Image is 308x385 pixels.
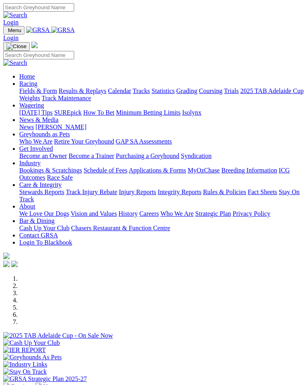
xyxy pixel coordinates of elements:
[19,167,305,181] div: Industry
[3,42,30,51] button: Toggle navigation
[158,188,201,195] a: Integrity Reports
[3,19,18,26] a: Login
[19,152,67,159] a: Become an Owner
[8,27,21,33] span: Menu
[19,102,44,109] a: Wagering
[11,261,18,267] img: twitter.svg
[199,87,223,94] a: Coursing
[19,210,305,217] div: About
[31,42,38,48] img: logo-grsa-white.png
[3,34,18,41] a: Login
[19,225,305,232] div: Bar & Dining
[19,80,37,87] a: Racing
[71,225,170,231] a: Chasers Restaurant & Function Centre
[3,51,74,59] input: Search
[19,73,35,80] a: Home
[71,210,117,217] a: Vision and Values
[116,152,179,159] a: Purchasing a Greyhound
[19,138,305,145] div: Greyhounds as Pets
[3,59,27,67] img: Search
[66,188,117,195] a: Track Injury Rebate
[129,167,186,174] a: Applications & Forms
[152,87,175,94] a: Statistics
[59,87,106,94] a: Results & Replays
[42,95,91,101] a: Track Maintenance
[35,124,86,130] a: [PERSON_NAME]
[19,87,305,102] div: Racing
[3,12,27,19] img: Search
[188,167,220,174] a: MyOzChase
[69,152,114,159] a: Become a Trainer
[19,181,62,188] a: Care & Integrity
[182,109,201,116] a: Isolynx
[47,174,73,181] a: Race Safe
[19,188,64,195] a: Stewards Reports
[3,261,10,267] img: facebook.svg
[3,346,46,354] img: IER REPORT
[133,87,150,94] a: Tracks
[19,138,53,145] a: Who We Are
[19,95,40,101] a: Weights
[203,188,246,195] a: Rules & Policies
[3,339,60,346] img: Cash Up Your Club
[248,188,277,195] a: Fact Sheets
[26,26,50,34] img: GRSA
[19,152,305,160] div: Get Involved
[108,87,131,94] a: Calendar
[118,210,138,217] a: History
[139,210,159,217] a: Careers
[19,167,82,174] a: Bookings & Scratchings
[19,109,53,116] a: [DATE] Tips
[54,109,81,116] a: SUREpick
[19,116,59,123] a: News & Media
[19,203,35,210] a: About
[3,332,113,339] img: 2025 TAB Adelaide Cup - On Sale Now
[176,87,197,94] a: Grading
[51,26,75,34] img: GRSA
[19,217,55,224] a: Bar & Dining
[3,3,74,12] input: Search
[233,210,270,217] a: Privacy Policy
[3,253,10,259] img: logo-grsa-white.png
[160,210,194,217] a: Who We Are
[3,354,62,361] img: Greyhounds As Pets
[19,131,70,138] a: Greyhounds as Pets
[195,210,231,217] a: Strategic Plan
[119,188,156,195] a: Injury Reports
[19,239,72,246] a: Login To Blackbook
[83,167,127,174] a: Schedule of Fees
[19,225,69,231] a: Cash Up Your Club
[3,361,47,368] img: Industry Links
[19,160,41,166] a: Industry
[116,109,180,116] a: Minimum Betting Limits
[3,368,47,375] img: Stay On Track
[116,138,172,145] a: GAP SA Assessments
[19,188,300,203] a: Stay On Track
[3,375,87,383] img: GRSA Strategic Plan 2025-27
[19,232,58,239] a: Contact GRSA
[19,188,305,203] div: Care & Integrity
[221,167,277,174] a: Breeding Information
[6,43,26,50] img: Close
[181,152,211,159] a: Syndication
[240,87,304,94] a: 2025 TAB Adelaide Cup
[83,109,115,116] a: How To Bet
[19,167,290,181] a: ICG Outcomes
[19,124,34,130] a: News
[19,109,305,116] div: Wagering
[19,87,57,94] a: Fields & Form
[224,87,239,94] a: Trials
[54,138,114,145] a: Retire Your Greyhound
[19,145,53,152] a: Get Involved
[19,124,305,131] div: News & Media
[19,210,69,217] a: We Love Our Dogs
[3,26,24,34] button: Toggle navigation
